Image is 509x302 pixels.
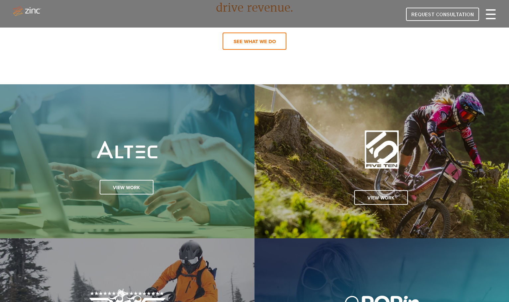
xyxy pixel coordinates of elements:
[354,190,408,205] a: View work
[352,130,412,169] img: fiveten-logo02.png
[100,180,153,194] a: View work
[94,141,161,159] img: img-altec-logo-main.png
[223,33,286,50] a: See What We Do
[406,8,479,21] img: REQUEST CONSULTATION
